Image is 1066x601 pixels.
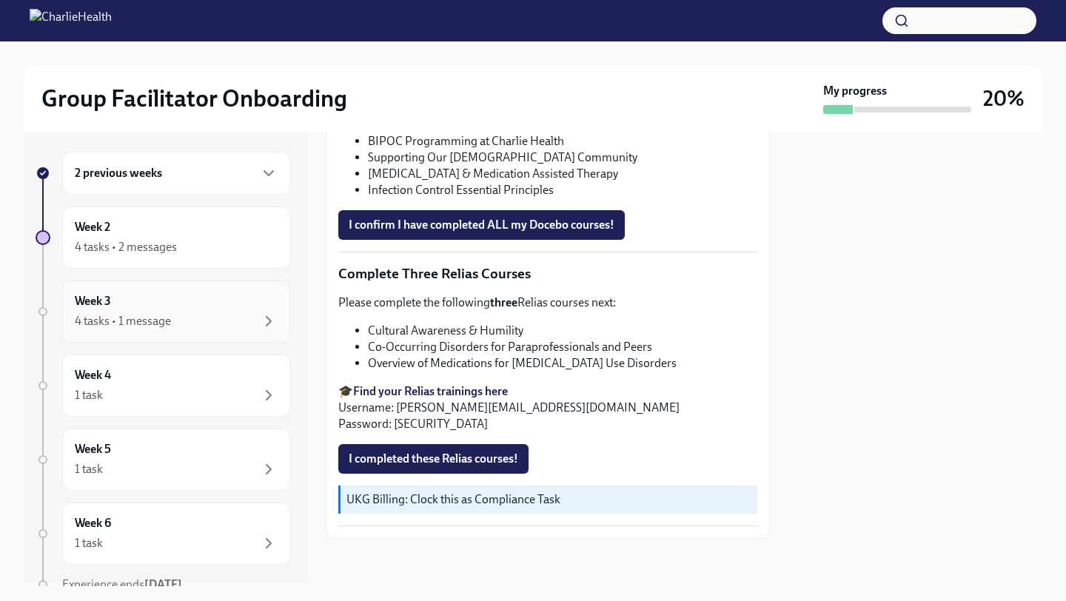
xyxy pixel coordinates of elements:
strong: [DATE] [144,577,182,591]
a: Week 61 task [36,503,290,565]
h6: Week 2 [75,219,110,235]
h3: 20% [983,85,1025,112]
div: 1 task [75,535,103,551]
a: Week 51 task [36,429,290,491]
strong: three [490,295,517,309]
li: Supporting Our [DEMOGRAPHIC_DATA] Community [368,150,757,166]
img: CharlieHealth [30,9,112,33]
li: BIPOC Programming at Charlie Health [368,133,757,150]
h6: Week 6 [75,515,111,531]
a: Find your Relias trainings here [353,384,508,398]
a: Week 24 tasks • 2 messages [36,207,290,269]
p: UKG Billing: Clock this as Compliance Task [346,491,751,508]
h2: Group Facilitator Onboarding [41,84,347,113]
strong: My progress [823,83,887,99]
a: Week 41 task [36,355,290,417]
div: 2 previous weeks [62,152,290,195]
span: Experience ends [62,577,182,591]
div: 4 tasks • 2 messages [75,239,177,255]
h6: 2 previous weeks [75,165,162,181]
a: Week 34 tasks • 1 message [36,281,290,343]
div: 4 tasks • 1 message [75,313,171,329]
span: I confirm I have completed ALL my Docebo courses! [349,218,614,232]
li: Overview of Medications for [MEDICAL_DATA] Use Disorders [368,355,757,372]
p: Complete Three Relias Courses [338,264,757,283]
p: 🎓 Username: [PERSON_NAME][EMAIL_ADDRESS][DOMAIN_NAME] Password: [SECURITY_DATA] [338,383,757,432]
div: 1 task [75,387,103,403]
div: 1 task [75,461,103,477]
h6: Week 3 [75,293,111,309]
li: Cultural Awareness & Humility [368,323,757,339]
h6: Week 5 [75,441,111,457]
button: I completed these Relias courses! [338,444,529,474]
span: I completed these Relias courses! [349,451,518,466]
button: I confirm I have completed ALL my Docebo courses! [338,210,625,240]
p: Please complete the following Relias courses next: [338,295,757,311]
li: [MEDICAL_DATA] & Medication Assisted Therapy [368,166,757,182]
li: Infection Control Essential Principles [368,182,757,198]
h6: Week 4 [75,367,111,383]
li: Co-Occurring Disorders for Paraprofessionals and Peers [368,339,757,355]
